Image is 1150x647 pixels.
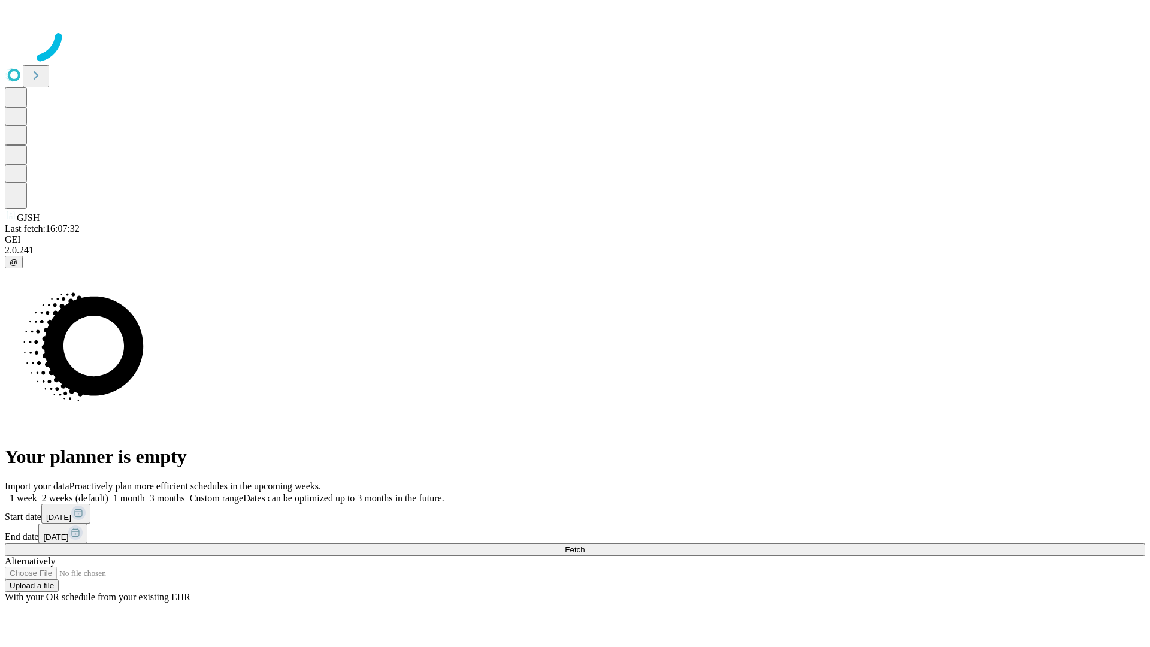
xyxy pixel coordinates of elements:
[38,524,87,543] button: [DATE]
[10,258,18,267] span: @
[5,245,1145,256] div: 2.0.241
[5,556,55,566] span: Alternatively
[5,234,1145,245] div: GEI
[42,493,108,503] span: 2 weeks (default)
[5,592,190,602] span: With your OR schedule from your existing EHR
[5,256,23,268] button: @
[43,533,68,542] span: [DATE]
[10,493,37,503] span: 1 week
[5,579,59,592] button: Upload a file
[565,545,585,554] span: Fetch
[5,543,1145,556] button: Fetch
[69,481,321,491] span: Proactively plan more efficient schedules in the upcoming weeks.
[5,481,69,491] span: Import your data
[46,513,71,522] span: [DATE]
[17,213,40,223] span: GJSH
[113,493,145,503] span: 1 month
[41,504,90,524] button: [DATE]
[5,504,1145,524] div: Start date
[5,223,80,234] span: Last fetch: 16:07:32
[190,493,243,503] span: Custom range
[243,493,444,503] span: Dates can be optimized up to 3 months in the future.
[150,493,185,503] span: 3 months
[5,524,1145,543] div: End date
[5,446,1145,468] h1: Your planner is empty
